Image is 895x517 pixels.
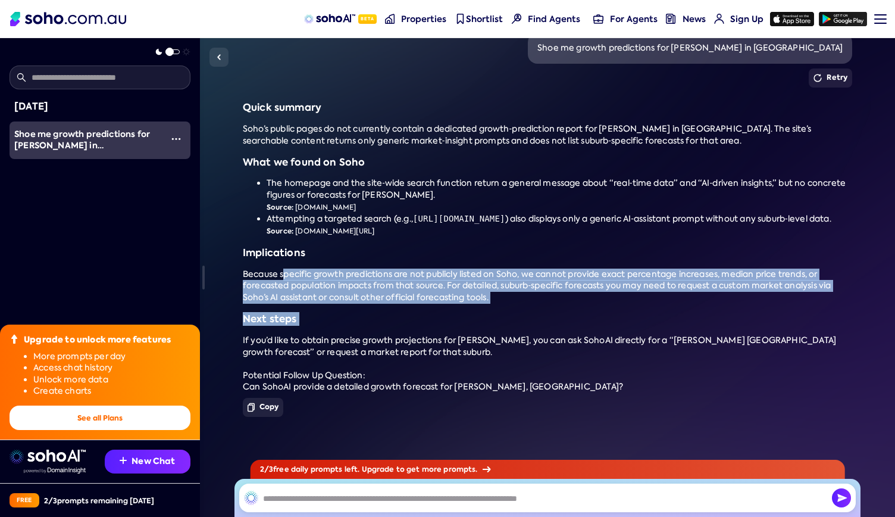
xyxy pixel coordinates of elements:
span: For Agents [610,13,658,25]
img: Data provided by Domain Insight [24,468,86,474]
h3: What we found on Soho [243,157,852,169]
h3: Next steps [243,313,852,325]
button: Copy [243,398,284,417]
img: SohoAI logo black [244,491,258,505]
img: Sidebar toggle icon [212,50,226,64]
img: shortlist-nav icon [455,14,465,24]
img: Retry icon [813,74,822,82]
h3: Quick summary [243,102,852,114]
img: Soho Logo [10,12,126,26]
strong: Source: [267,226,293,236]
img: properties-nav icon [385,14,395,24]
span: Because specific growth predictions are not publicly listed on Soho, we cannot provide exact perc... [243,269,831,303]
div: Free [10,493,39,507]
img: for-agents-nav icon [593,14,603,24]
div: Shoe me growth predictions for Victoria Park in WA [14,129,162,152]
img: news-nav icon [666,14,676,24]
span: Find Agents [528,13,580,25]
button: Retry [809,68,852,88]
li: Access chat history [33,362,190,374]
img: Recommendation icon [120,457,127,464]
li: More prompts per day [33,351,190,363]
div: 2 / 3 free daily prompts left. Upgrade to get more prompts. [251,460,845,479]
li: Create charts [33,385,190,397]
img: sohoAI logo [304,14,355,24]
img: sohoai logo [10,450,86,464]
code: [URL][DOMAIN_NAME] [413,214,505,223]
li: Attempting a targeted search (e.g., ) also displays only a generic AI‑assistant prompt without an... [267,213,852,237]
img: Arrow icon [483,466,491,472]
img: app-store icon [770,12,814,26]
div: Can SohoAI provide a detailed growth forecast for [PERSON_NAME], [GEOGRAPHIC_DATA]? [243,381,852,393]
li: The homepage and the site‑wide search function return a general message about “real‑time data” an... [267,177,852,213]
span: Shoe me growth predictions for [PERSON_NAME] in [GEOGRAPHIC_DATA] [14,128,150,163]
img: Upgrade icon [10,334,19,344]
button: See all Plans [10,406,190,430]
strong: Source: [267,203,293,212]
span: Soho’s public pages do not currently contain a dedicated growth‑prediction report for [PERSON_NAM... [243,123,811,146]
span: Shortlist [466,13,503,25]
h3: Implications [243,247,852,259]
span: News [683,13,706,25]
div: Upgrade to unlock more features [24,334,171,346]
a: [DOMAIN_NAME] [295,203,356,212]
button: New Chat [105,450,190,474]
img: More icon [171,134,181,144]
div: [DATE] [14,99,186,114]
span: Beta [358,14,377,24]
span: Properties [401,13,446,25]
a: Shoe me growth predictions for [PERSON_NAME] in [GEOGRAPHIC_DATA] [10,122,162,159]
img: Copy icon [248,403,255,412]
div: Shoe me growth predictions for [PERSON_NAME] in [GEOGRAPHIC_DATA] [537,42,843,54]
img: for-agents-nav icon [714,14,724,24]
a: [DOMAIN_NAME][URL] [295,226,374,236]
li: Unlock more data [33,374,190,386]
div: 2 / 3 prompts remaining [DATE] [44,496,154,506]
img: Send icon [832,488,851,507]
span: If you’d like to obtain precise growth projections for [PERSON_NAME], you can ask SohoAI directly... [243,335,836,357]
img: google-play icon [819,12,867,26]
button: Send [832,488,851,507]
span: Sign Up [730,13,763,25]
img: Find agents icon [512,14,522,24]
span: Potential Follow Up Question: [243,370,365,381]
